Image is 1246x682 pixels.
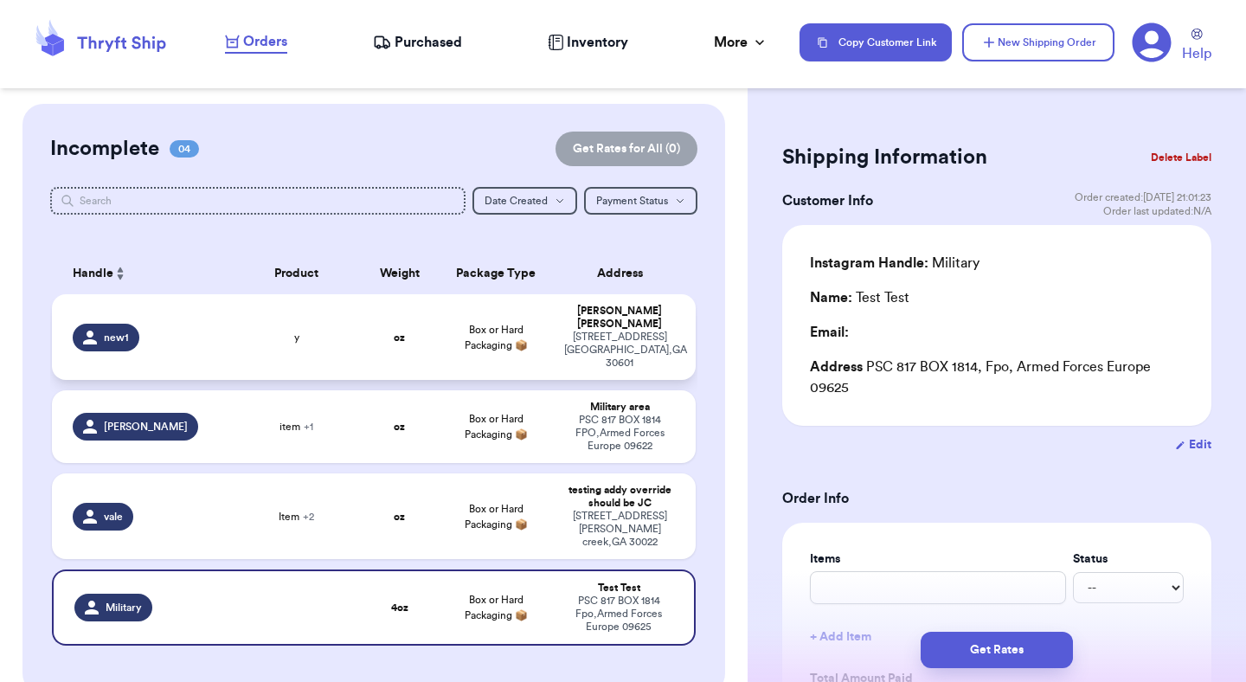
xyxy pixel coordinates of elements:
span: vale [104,510,123,524]
button: New Shipping Order [962,23,1114,61]
div: Military [810,253,979,273]
label: Status [1073,550,1184,568]
input: Search [50,187,466,215]
strong: 4 oz [391,602,408,613]
th: Weight [361,253,438,294]
div: testing addy override should be JC [564,484,675,510]
button: Get Rates for All (0) [556,132,697,166]
div: PSC 817 BOX 1814 FPO , Armed Forces Europe 09622 [564,414,675,453]
div: Test Test [564,582,673,595]
div: PSC 817 BOX 1814 Fpo , Armed Forces Europe 09625 [564,595,673,634]
h2: Shipping Information [782,144,987,171]
span: + 2 [303,511,314,522]
button: Delete Label [1144,138,1218,177]
a: Inventory [548,32,628,53]
span: Item [279,510,314,524]
div: [PERSON_NAME] [PERSON_NAME] [564,305,675,331]
button: Payment Status [584,187,697,215]
button: Date Created [472,187,577,215]
span: Payment Status [596,196,668,206]
h3: Order Info [782,488,1211,509]
div: Military area [564,401,675,414]
span: 04 [170,140,199,158]
span: item [279,420,313,434]
h3: Customer Info [782,190,873,211]
span: Instagram Handle: [810,256,928,270]
div: [STREET_ADDRESS] [GEOGRAPHIC_DATA] , GA 30601 [564,331,675,370]
span: + 1 [304,421,313,432]
span: Date Created [485,196,548,206]
label: Items [810,550,1066,568]
th: Address [554,253,696,294]
span: Box or Hard Packaging 📦 [465,325,528,351]
span: Purchased [395,32,462,53]
span: Orders [243,31,287,52]
span: Address [810,360,863,374]
span: Email: [810,325,849,339]
th: Product [232,253,361,294]
strong: oz [394,421,405,432]
button: Copy Customer Link [800,23,952,61]
span: [PERSON_NAME] [104,420,188,434]
a: Purchased [373,32,462,53]
span: y [294,331,299,344]
span: Help [1182,43,1211,64]
div: More [714,32,768,53]
h2: Incomplete [50,135,159,163]
span: new1 [104,331,129,344]
span: Military [106,601,142,614]
button: Edit [1175,436,1211,454]
strong: oz [394,332,405,343]
th: Package Type [438,253,554,294]
button: Sort ascending [113,263,127,284]
span: Order last updated: N/A [1103,204,1211,218]
span: Handle [73,265,113,283]
div: [STREET_ADDRESS] [PERSON_NAME] creek , GA 30022 [564,510,675,549]
span: Order created: [DATE] 21:01:23 [1075,190,1211,204]
div: Test Test [810,287,909,308]
a: Orders [225,31,287,54]
button: Get Rates [921,632,1073,668]
a: Help [1182,29,1211,64]
span: Box or Hard Packaging 📦 [465,504,528,530]
span: Name: [810,291,852,305]
span: Box or Hard Packaging 📦 [465,595,528,621]
div: PSC 817 BOX 1814, Fpo, Armed Forces Europe 09625 [810,357,1184,398]
strong: oz [394,511,405,522]
span: Box or Hard Packaging 📦 [465,414,528,440]
span: Inventory [567,32,628,53]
